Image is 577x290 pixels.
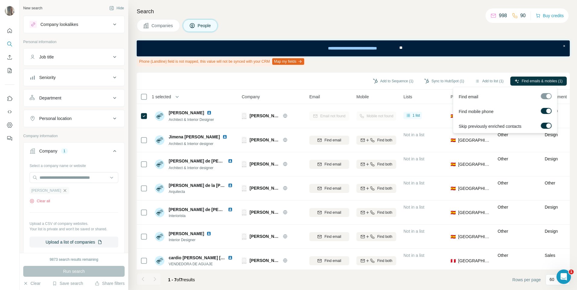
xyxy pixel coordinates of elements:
[24,17,124,32] button: Company lookalikes
[458,185,490,191] span: [GEOGRAPHIC_DATA]
[403,205,424,210] span: Not in a list
[324,186,341,191] span: Find email
[169,110,204,115] span: [PERSON_NAME]
[228,207,233,212] img: LinkedIn logo
[377,234,392,239] span: Find both
[356,160,396,169] button: Find both
[24,144,124,161] button: Company1
[458,161,490,167] span: [GEOGRAPHIC_DATA]
[451,234,456,240] span: 🇪🇸
[520,12,526,19] p: 90
[23,280,40,286] button: Clear
[451,94,483,100] span: Personal location
[451,161,456,167] span: 🇪🇸
[228,183,233,188] img: LinkedIn logo
[30,226,118,232] p: Your list is private and won't be saved or shared.
[5,25,14,36] button: Quick start
[459,123,521,129] span: Skip previously enriched contacts
[510,77,567,86] button: Find emails & mobiles (1)
[52,280,83,286] button: Save search
[569,270,574,274] span: 1
[155,111,164,121] img: Avatar
[169,166,213,170] span: Architect & Interior designer
[498,253,508,258] span: Other
[30,161,118,169] div: Select a company name or website
[24,91,124,105] button: Department
[545,156,558,161] span: Design
[459,94,478,100] span: Find email
[105,4,128,13] button: Hide
[377,162,392,167] span: Find both
[498,156,508,161] span: Other
[206,231,211,236] img: LinkedIn logo
[403,181,424,185] span: Not in a list
[403,229,424,234] span: Not in a list
[177,277,180,282] span: of
[228,255,233,260] img: LinkedIn logo
[451,185,456,191] span: 🇪🇸
[39,148,57,154] div: Company
[155,208,164,217] img: Avatar
[222,134,227,139] img: LinkedIn logo
[137,40,570,56] iframe: Banner
[31,188,61,193] span: [PERSON_NAME]
[550,276,554,282] p: 60
[242,137,247,143] img: Logo of Belén Domecq
[242,94,260,100] span: Company
[39,115,72,121] div: Personal location
[169,142,213,146] span: Architect & Interior designer
[545,181,555,185] span: Other
[420,77,468,86] button: Sync to HubSpot (1)
[5,106,14,117] button: Use Surfe API
[458,258,490,264] span: [GEOGRAPHIC_DATA]
[5,39,14,49] button: Search
[228,159,233,163] img: LinkedIn logo
[377,137,392,143] span: Find both
[39,95,61,101] div: Department
[309,184,349,193] button: Find email
[309,160,349,169] button: Find email
[324,258,341,263] span: Find email
[30,237,118,247] button: Upload a list of companies
[498,132,508,137] span: Other
[545,132,558,137] span: Design
[309,208,349,217] button: Find email
[471,77,508,86] button: Add to list (1)
[137,56,305,67] div: Phone (Landline) field is not mapped, this value will not be synced with your CRM
[369,77,418,86] button: Add to Sequence (1)
[169,255,255,260] span: cardio [PERSON_NAME] [PERSON_NAME]
[169,261,235,267] span: VENDEDORA DE AGUAJE
[309,232,349,241] button: Find email
[556,270,571,284] iframe: Intercom live chat
[242,185,247,191] img: Logo of Belén Domecq
[536,11,564,20] button: Buy credits
[155,256,164,266] img: Avatar
[24,111,124,126] button: Personal location
[95,280,125,286] button: Share filters
[250,233,280,239] span: [PERSON_NAME]
[5,120,14,131] button: Dashboard
[23,39,125,45] p: Personal information
[324,210,341,215] span: Find email
[23,133,125,139] p: Company information
[5,52,14,63] button: Enrich CSV
[499,12,507,19] p: 998
[242,113,247,119] img: Logo of Belén Domecq
[242,209,247,216] img: Logo of Belén Domecq
[180,277,183,282] span: 7
[30,198,50,204] button: Clear all
[458,210,490,216] span: [GEOGRAPHIC_DATA]
[498,181,508,185] span: Other
[458,234,490,240] span: [GEOGRAPHIC_DATA]
[459,109,493,115] span: Find mobile phone
[356,94,369,100] span: Mobile
[169,231,204,236] span: [PERSON_NAME]
[413,113,420,118] span: 1 list
[155,232,164,241] img: Avatar
[377,258,392,263] span: Find both
[356,256,396,265] button: Find both
[250,185,280,191] span: [PERSON_NAME]
[5,93,14,104] button: Use Surfe on LinkedIn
